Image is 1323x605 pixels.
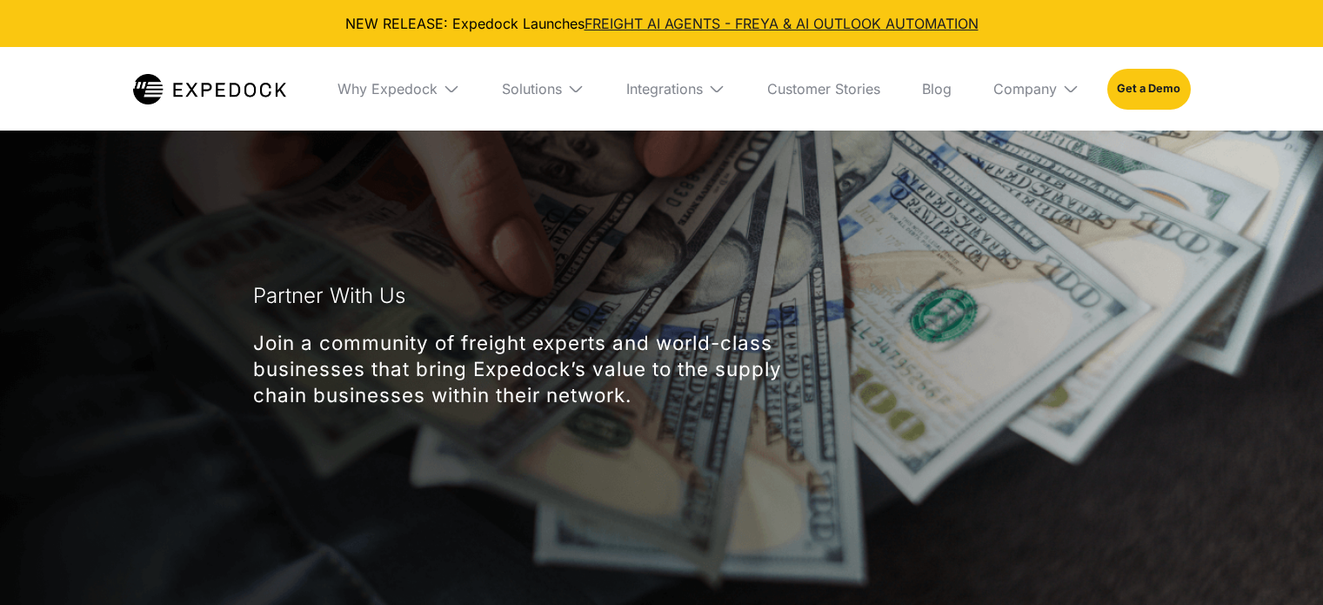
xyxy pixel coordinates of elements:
div: Integrations [626,80,703,97]
div: Integrations [612,47,739,131]
a: Blog [908,47,966,131]
div: Solutions [502,80,562,97]
div: NEW RELEASE: Expedock Launches [14,14,1309,33]
a: Customer Stories [753,47,894,131]
div: Why Expedock [337,80,438,97]
div: Solutions [488,47,598,131]
h1: Partner With Us [253,275,405,317]
p: Join a community of freight experts and world-class businesses that bring Expedock’s value to the... [253,330,841,408]
a: Get a Demo [1107,69,1190,109]
a: FREIGHT AI AGENTS - FREYA & AI OUTLOOK AUTOMATION [585,15,979,32]
div: Why Expedock [324,47,474,131]
div: Company [979,47,1093,131]
div: Company [993,80,1057,97]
